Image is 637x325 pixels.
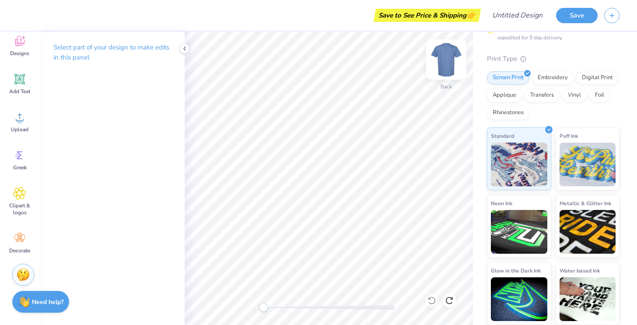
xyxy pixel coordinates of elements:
span: Add Text [9,88,30,95]
div: Embroidery [532,71,574,84]
div: Rhinestones [487,106,529,119]
span: Glow in the Dark Ink [491,266,541,275]
strong: Fresh Prints Flash: [497,26,544,33]
img: Glow in the Dark Ink [491,277,547,321]
img: Metallic & Glitter Ink [560,210,616,254]
img: Standard [491,143,547,186]
span: Neon Ink [491,199,512,208]
div: Back [441,83,452,91]
span: Greek [13,164,27,171]
span: Decorate [9,247,30,254]
img: Neon Ink [491,210,547,254]
div: Screen Print [487,71,529,84]
strong: Need help? [32,298,63,306]
span: Standard [491,131,514,140]
div: Accessibility label [259,303,268,312]
div: Save to See Price & Shipping [376,9,479,22]
div: Vinyl [562,89,587,102]
span: Upload [11,126,28,133]
div: Transfers [525,89,560,102]
div: Foil [589,89,610,102]
span: 👉 [466,10,476,20]
div: Print Type [487,54,619,64]
span: Metallic & Glitter Ink [560,199,611,208]
p: Select part of your design to make edits in this panel [53,42,171,63]
img: Back [429,42,464,77]
div: This color can be expedited for 5 day delivery. [497,26,605,42]
button: Save [556,8,598,23]
span: Water based Ink [560,266,600,275]
span: Puff Ink [560,131,578,140]
img: Puff Ink [560,143,616,186]
div: Digital Print [576,71,619,84]
input: Untitled Design [485,7,549,24]
img: Water based Ink [560,277,616,321]
span: Clipart & logos [5,202,34,216]
div: Applique [487,89,522,102]
span: Designs [10,50,29,57]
